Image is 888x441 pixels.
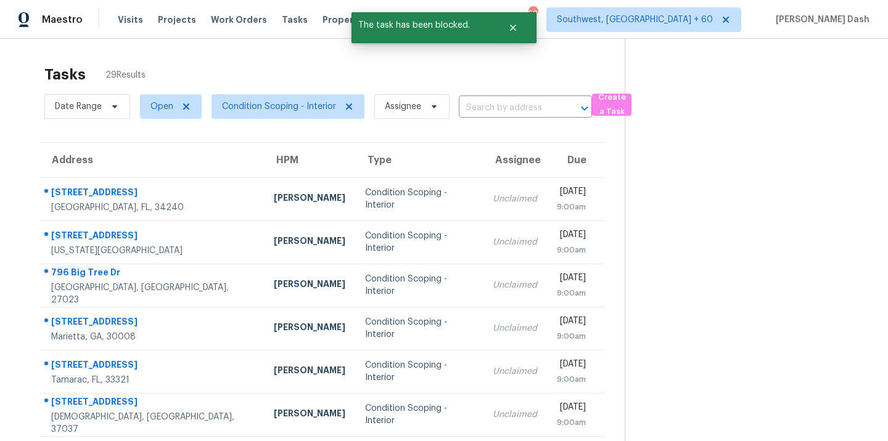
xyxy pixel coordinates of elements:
[576,100,593,117] button: Open
[365,230,473,254] div: Condition Scoping - Interior
[274,235,345,250] div: [PERSON_NAME]
[483,143,547,177] th: Assignee
[771,14,869,26] span: [PERSON_NAME] Dash
[493,408,537,421] div: Unclaimed
[42,14,83,26] span: Maestro
[274,321,345,336] div: [PERSON_NAME]
[557,272,586,287] div: [DATE]
[51,411,254,435] div: [DEMOGRAPHIC_DATA], [GEOGRAPHIC_DATA], 37037
[557,373,586,386] div: 9:00am
[528,7,537,20] div: 591
[365,359,473,384] div: Condition Scoping - Interior
[51,186,254,201] div: [STREET_ADDRESS]
[51,201,254,214] div: [GEOGRAPHIC_DATA], FL, 34240
[351,12,493,38] span: The task has been blocked.
[44,68,86,81] h2: Tasks
[557,229,586,244] div: [DATE]
[459,99,557,118] input: Search by address
[51,245,254,257] div: [US_STATE][GEOGRAPHIC_DATA]
[598,91,625,119] span: Create a Task
[557,287,586,299] div: 9:00am
[493,322,537,334] div: Unclaimed
[51,395,254,411] div: [STREET_ADDRESS]
[355,143,483,177] th: Type
[51,229,254,245] div: [STREET_ADDRESS]
[55,100,102,113] span: Date Range
[557,315,586,330] div: [DATE]
[158,14,196,26] span: Projects
[592,94,631,116] button: Create a Task
[274,407,345,423] div: [PERSON_NAME]
[211,14,267,26] span: Work Orders
[493,279,537,291] div: Unclaimed
[557,201,586,213] div: 9:00am
[493,15,533,40] button: Close
[118,14,143,26] span: Visits
[365,402,473,427] div: Condition Scoping - Interior
[264,143,355,177] th: HPM
[365,273,473,297] div: Condition Scoping - Interior
[557,401,586,416] div: [DATE]
[557,358,586,373] div: [DATE]
[282,15,308,24] span: Tasks
[51,331,254,343] div: Marietta, GA, 30008
[39,143,264,177] th: Address
[557,330,586,342] div: 9:00am
[274,192,345,207] div: [PERSON_NAME]
[150,100,173,113] span: Open
[105,69,146,81] span: 29 Results
[323,14,371,26] span: Properties
[547,143,605,177] th: Due
[385,100,421,113] span: Assignee
[51,315,254,331] div: [STREET_ADDRESS]
[493,193,537,205] div: Unclaimed
[51,266,254,281] div: 796 Big Tree Dr
[274,364,345,379] div: [PERSON_NAME]
[51,281,254,306] div: [GEOGRAPHIC_DATA], [GEOGRAPHIC_DATA], 27023
[222,100,336,113] span: Condition Scoping - Interior
[557,14,713,26] span: Southwest, [GEOGRAPHIC_DATA] + 60
[557,416,586,429] div: 9:00am
[493,236,537,248] div: Unclaimed
[557,244,586,256] div: 9:00am
[557,185,586,201] div: [DATE]
[274,278,345,293] div: [PERSON_NAME]
[493,365,537,378] div: Unclaimed
[51,374,254,386] div: Tamarac, FL, 33321
[365,187,473,211] div: Condition Scoping - Interior
[51,358,254,374] div: [STREET_ADDRESS]
[365,316,473,341] div: Condition Scoping - Interior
